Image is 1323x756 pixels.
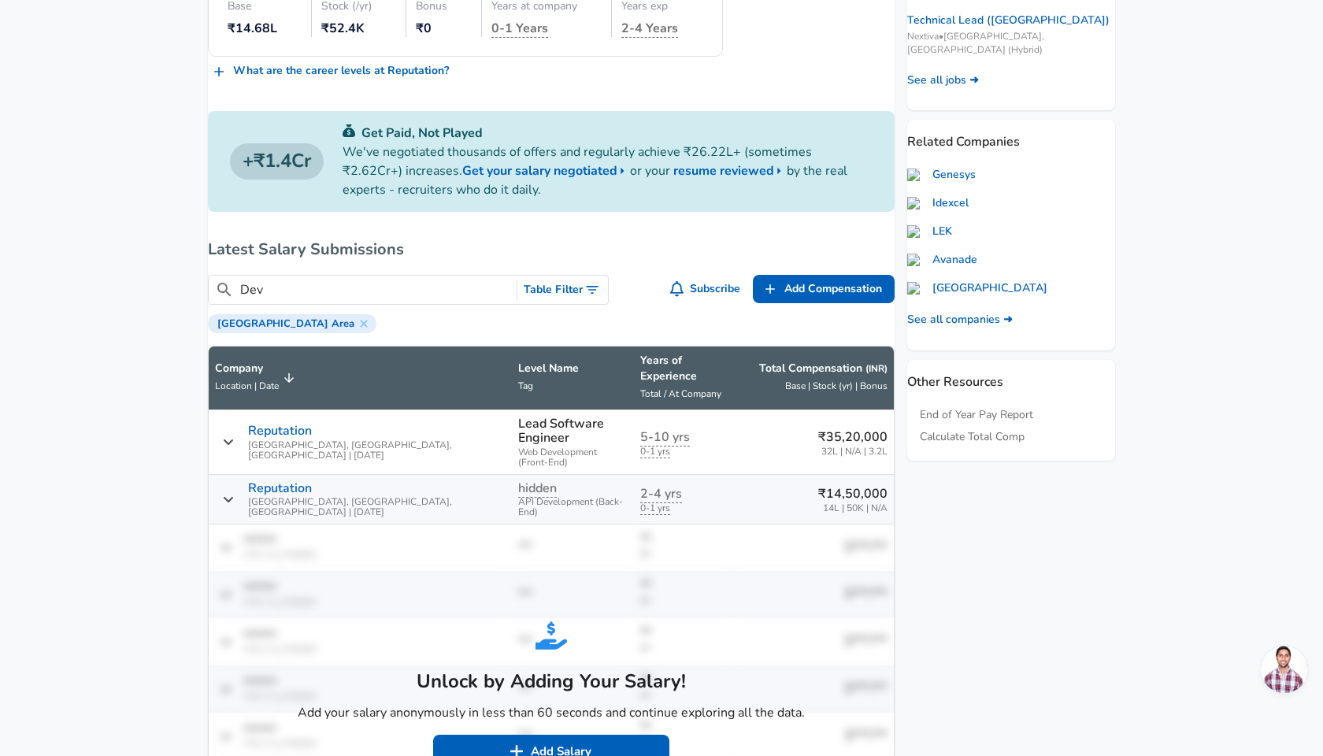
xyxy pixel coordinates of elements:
[208,57,455,86] a: What are the career levels at Reputation?
[818,484,888,503] p: ₹14,50,000
[518,380,533,392] span: Tag
[248,497,506,517] span: [GEOGRAPHIC_DATA], [GEOGRAPHIC_DATA], [GEOGRAPHIC_DATA] | [DATE]
[753,275,895,304] a: Add Compensation
[518,361,628,376] p: Level Name
[640,502,670,515] span: years of experience for this data point is hidden until there are more submissions. Submit your s...
[907,197,926,209] img: idexcel.com
[621,20,678,38] span: years exp for this data point is hidden until there are more submissions. Submit your salary anon...
[907,254,926,266] img: avanade.com
[343,124,355,137] img: svg+xml;base64,PHN2ZyB4bWxucz0iaHR0cDovL3d3dy53My5vcmcvMjAwMC9zdmciIGZpbGw9IiMwYzU0NjAiIHZpZXdCb3...
[240,280,510,300] input: Search City, Tag, Etc
[343,124,873,143] p: Get Paid, Not Played
[518,497,628,517] span: API Development (Back-End)
[818,447,888,457] span: 32L | N/A | 3.2L
[248,481,312,495] p: Reputation
[785,380,888,392] span: Base | Stock (yr) | Bonus
[818,428,888,447] p: ₹35,20,000
[907,312,1013,328] a: See all companies ➜
[298,703,805,722] p: Add your salary anonymously in less than 60 seconds and continue exploring all the data.
[208,237,895,262] h6: Latest Salary Submissions
[343,143,873,199] p: We've negotiated thousands of offers and regularly achieve ₹26.22L+ (sometimes ₹2.62Cr+) increase...
[215,380,279,392] span: Location | Date
[667,275,747,304] button: Subscribe
[907,225,926,238] img: lek.com
[640,485,682,503] span: years at company for this data point is hidden until there are more submissions. Submit your sala...
[865,362,888,376] button: (INR)
[248,424,312,438] p: Reputation
[491,20,548,38] span: years at company for this data point is hidden until there are more submissions. Submit your sala...
[518,447,628,468] span: Web Development (Front-End)
[230,143,324,180] a: ₹1.4Cr
[215,361,299,395] span: CompanyLocation | Date
[321,20,397,38] div: ₹52.4K
[298,669,805,694] h5: Unlock by Adding Your Salary!
[739,361,888,395] span: Total Compensation (INR) Base | Stock (yr) | Bonus
[640,387,721,400] span: Total / At Company
[907,120,1115,151] p: Related Companies
[907,13,1110,28] a: Technical Lead ([GEOGRAPHIC_DATA])
[517,276,608,305] button: Toggle Search Filters
[920,407,1033,423] a: End of Year Pay Report
[640,353,726,384] p: Years of Experience
[907,252,977,268] a: Avanade
[228,20,302,38] div: ₹14.68L
[248,440,506,461] span: [GEOGRAPHIC_DATA], [GEOGRAPHIC_DATA], [GEOGRAPHIC_DATA] | [DATE]
[907,280,1047,296] a: [GEOGRAPHIC_DATA]
[211,317,361,330] span: [GEOGRAPHIC_DATA] Area
[907,30,1115,57] span: Nextiva • [GEOGRAPHIC_DATA], [GEOGRAPHIC_DATA] (Hybrid)
[784,280,882,299] span: Add Compensation
[907,224,952,239] a: LEK
[208,314,376,333] div: [GEOGRAPHIC_DATA] Area
[907,282,926,295] img: junipersquare.com
[416,20,472,38] div: ₹0
[920,429,1025,445] a: Calculate Total Comp
[462,161,630,180] a: Get your salary negotiated
[1261,646,1308,693] div: Open chat
[907,195,969,211] a: Idexcel
[215,361,279,376] p: Company
[907,72,979,88] a: See all jobs ➜
[535,620,567,651] img: svg+xml;base64,PHN2ZyB4bWxucz0iaHR0cDovL3d3dy53My5vcmcvMjAwMC9zdmciIGZpbGw9IiMyNjhERUMiIHZpZXdCb3...
[907,360,1115,391] p: Other Resources
[818,503,888,513] span: 14L | 50K | N/A
[518,417,628,445] p: Lead Software Engineer
[907,169,926,181] img: genesys.com
[518,480,557,498] span: level for this data point is hidden until there are more submissions. Submit your salary anonymou...
[640,445,670,458] span: years of experience for this data point is hidden until there are more submissions. Submit your s...
[759,361,888,376] p: Total Compensation
[640,428,690,447] span: years at company for this data point is hidden until there are more submissions. Submit your sala...
[673,161,787,180] a: resume reviewed
[907,167,976,183] a: Genesys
